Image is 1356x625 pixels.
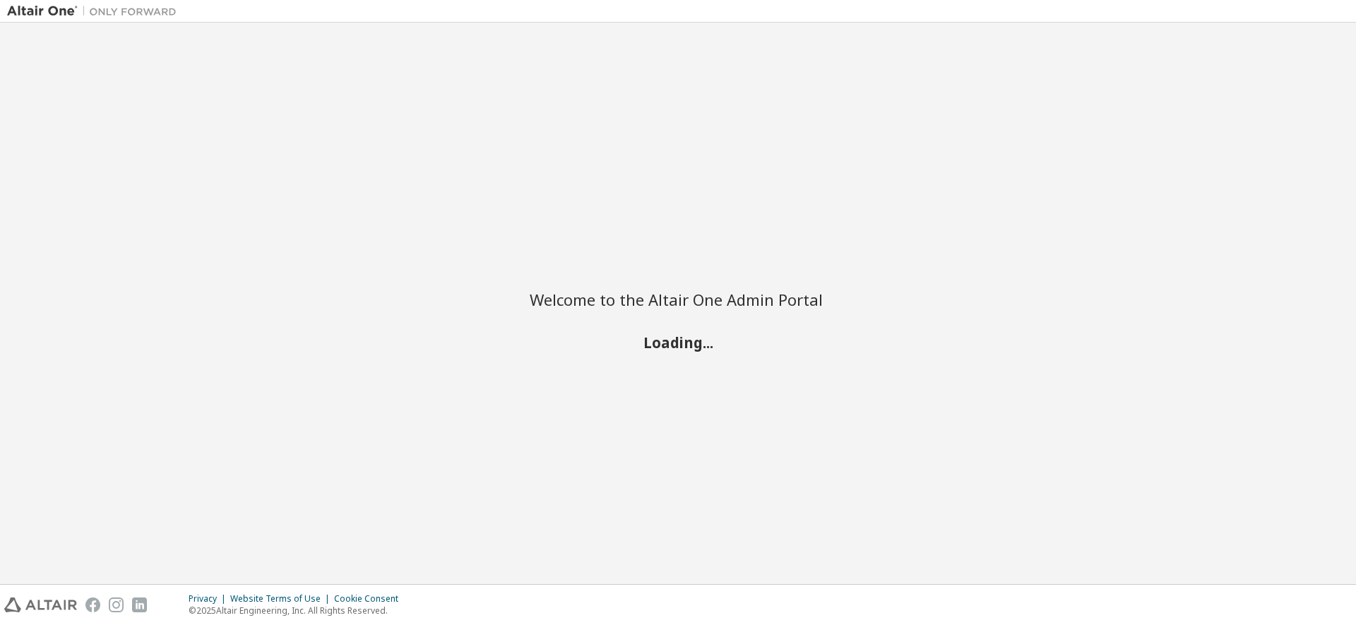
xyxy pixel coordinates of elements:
p: © 2025 Altair Engineering, Inc. All Rights Reserved. [189,605,407,617]
div: Website Terms of Use [230,593,334,605]
img: facebook.svg [85,597,100,612]
img: instagram.svg [109,597,124,612]
img: altair_logo.svg [4,597,77,612]
h2: Welcome to the Altair One Admin Portal [530,290,826,309]
div: Privacy [189,593,230,605]
h2: Loading... [530,333,826,351]
img: linkedin.svg [132,597,147,612]
div: Cookie Consent [334,593,407,605]
img: Altair One [7,4,184,18]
